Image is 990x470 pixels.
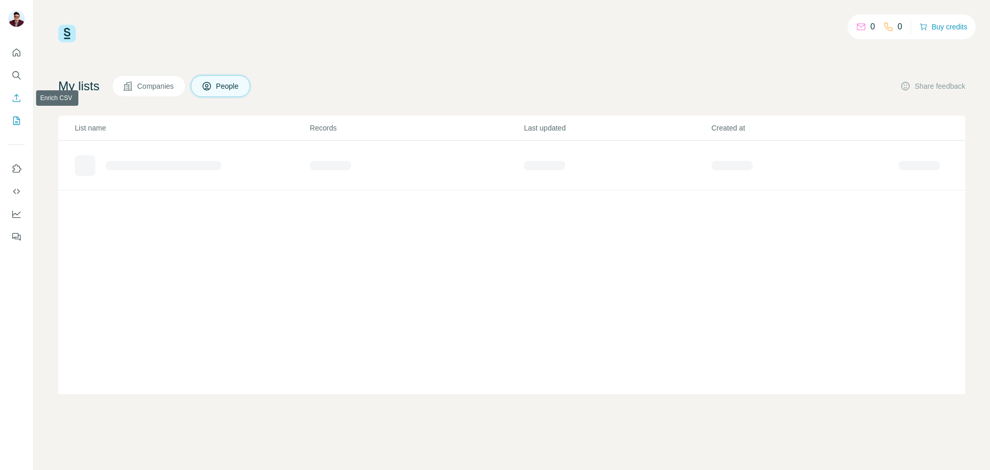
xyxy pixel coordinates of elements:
[8,205,25,223] button: Dashboard
[8,228,25,246] button: Feedback
[919,20,967,34] button: Buy credits
[524,123,710,133] p: Last updated
[8,182,25,201] button: Use Surfe API
[137,81,175,91] span: Companies
[216,81,240,91] span: People
[870,21,875,33] p: 0
[8,111,25,130] button: My lists
[8,43,25,62] button: Quick start
[900,81,965,91] button: Share feedback
[8,66,25,85] button: Search
[8,89,25,107] button: Enrich CSV
[898,21,902,33] p: 0
[8,159,25,178] button: Use Surfe on LinkedIn
[58,78,100,94] h4: My lists
[58,25,76,42] img: Surfe Logo
[712,123,898,133] p: Created at
[8,10,25,27] img: Avatar
[75,123,309,133] p: List name
[310,123,523,133] p: Records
